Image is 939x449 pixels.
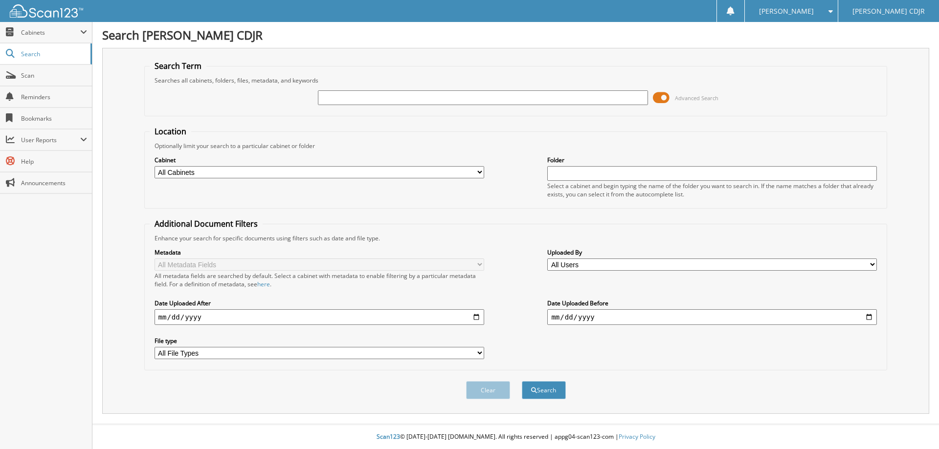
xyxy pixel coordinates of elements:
label: Uploaded By [547,248,877,257]
span: Cabinets [21,28,80,37]
img: scan123-logo-white.svg [10,4,83,18]
legend: Additional Document Filters [150,218,263,229]
iframe: Chat Widget [890,402,939,449]
span: User Reports [21,136,80,144]
label: Date Uploaded After [155,299,484,307]
label: Date Uploaded Before [547,299,877,307]
div: Searches all cabinets, folders, files, metadata, and keywords [150,76,882,85]
span: Scan [21,71,87,80]
button: Clear [466,381,510,399]
input: start [155,309,484,325]
span: Bookmarks [21,114,87,123]
a: Privacy Policy [619,432,655,441]
input: end [547,309,877,325]
span: [PERSON_NAME] [759,8,814,14]
span: Help [21,157,87,166]
div: Optionally limit your search to a particular cabinet or folder [150,142,882,150]
h1: Search [PERSON_NAME] CDJR [102,27,929,43]
span: Search [21,50,86,58]
button: Search [522,381,566,399]
label: Cabinet [155,156,484,164]
label: Folder [547,156,877,164]
span: Advanced Search [675,94,718,102]
div: All metadata fields are searched by default. Select a cabinet with metadata to enable filtering b... [155,272,484,288]
label: Metadata [155,248,484,257]
label: File type [155,337,484,345]
span: [PERSON_NAME] CDJR [852,8,925,14]
span: Scan123 [377,432,400,441]
div: © [DATE]-[DATE] [DOMAIN_NAME]. All rights reserved | appg04-scan123-com | [92,425,939,449]
span: Reminders [21,93,87,101]
span: Announcements [21,179,87,187]
div: Enhance your search for specific documents using filters such as date and file type. [150,234,882,242]
div: Select a cabinet and begin typing the name of the folder you want to search in. If the name match... [547,182,877,198]
a: here [257,280,270,288]
legend: Search Term [150,61,206,71]
legend: Location [150,126,191,137]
